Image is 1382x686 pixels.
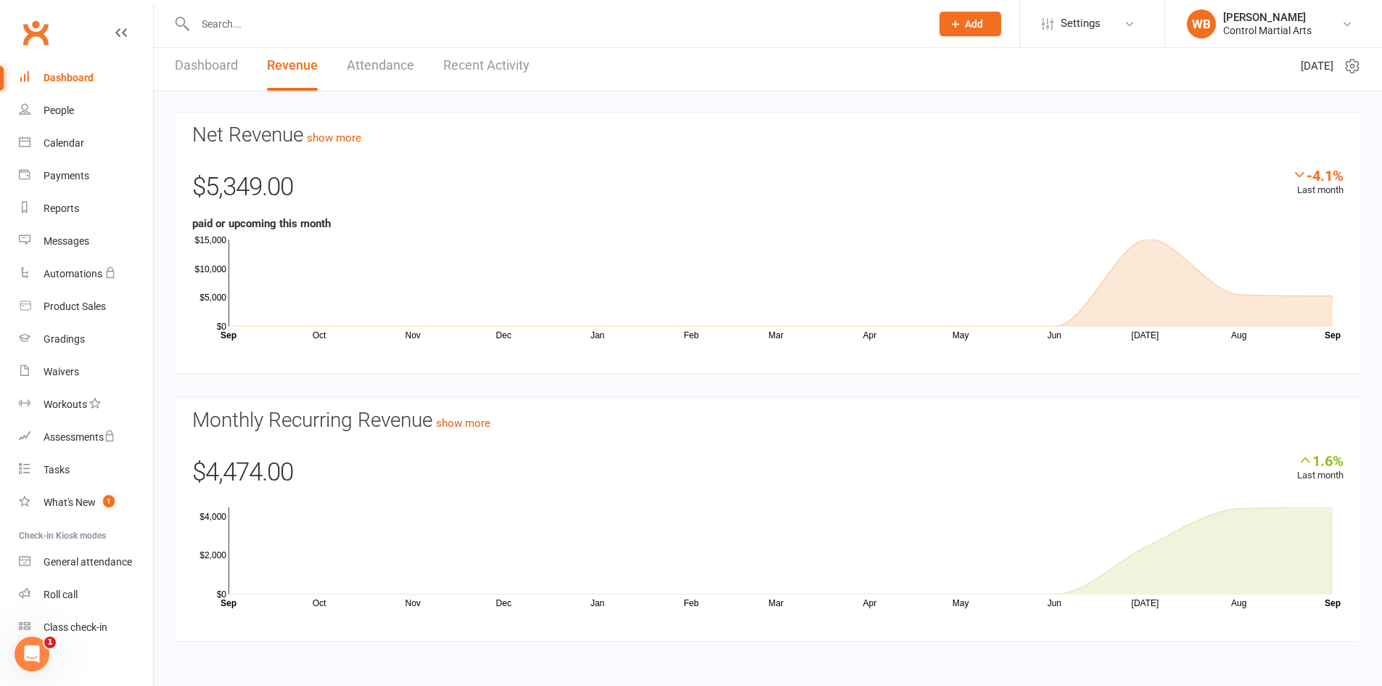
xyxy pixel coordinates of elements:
a: Payments [19,160,153,192]
div: Payments [44,170,89,181]
div: Last month [1297,452,1344,483]
h3: Monthly Recurring Revenue [192,409,1344,432]
span: 1 [44,637,56,648]
span: Settings [1061,7,1101,40]
div: $4,474.00 [192,452,1344,500]
span: Add [965,18,983,30]
div: Assessments [44,431,115,443]
a: Assessments [19,421,153,454]
a: Waivers [19,356,153,388]
div: $5,349.00 [192,167,1344,215]
a: Clubworx [17,15,54,51]
div: [PERSON_NAME] [1223,11,1312,24]
a: What's New1 [19,486,153,519]
a: Reports [19,192,153,225]
div: Workouts [44,399,87,410]
div: Last month [1292,167,1344,198]
a: Roll call [19,579,153,611]
input: Search... [191,14,921,34]
h3: Net Revenue [192,124,1344,147]
div: WB [1187,9,1216,38]
a: Revenue [267,41,318,91]
a: Dashboard [175,41,238,91]
div: Product Sales [44,301,106,312]
div: Automations [44,268,102,279]
a: Messages [19,225,153,258]
a: Tasks [19,454,153,486]
a: Dashboard [19,62,153,94]
button: Add [939,12,1001,36]
a: Product Sales [19,290,153,323]
div: Gradings [44,333,85,345]
div: Reports [44,203,79,214]
a: Calendar [19,127,153,160]
div: 1.6% [1297,452,1344,468]
a: General attendance kiosk mode [19,546,153,579]
span: 1 [103,495,115,507]
iframe: Intercom live chat [15,637,49,671]
a: Gradings [19,323,153,356]
strong: paid or upcoming this month [192,217,331,230]
a: Automations [19,258,153,290]
span: [DATE] [1301,57,1333,75]
div: Control Martial Arts [1223,24,1312,37]
a: People [19,94,153,127]
a: show more [307,131,361,144]
div: What's New [44,497,96,508]
a: Attendance [347,41,414,91]
div: Class check-in [44,621,107,633]
div: Roll call [44,589,78,600]
div: Waivers [44,366,79,377]
a: Recent Activity [443,41,530,91]
div: Messages [44,235,89,247]
div: -4.1% [1292,167,1344,183]
div: Calendar [44,137,84,149]
div: General attendance [44,556,132,568]
div: People [44,105,74,116]
a: Workouts [19,388,153,421]
div: Tasks [44,464,70,475]
a: Class kiosk mode [19,611,153,644]
a: show more [436,417,490,430]
div: Dashboard [44,72,94,83]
